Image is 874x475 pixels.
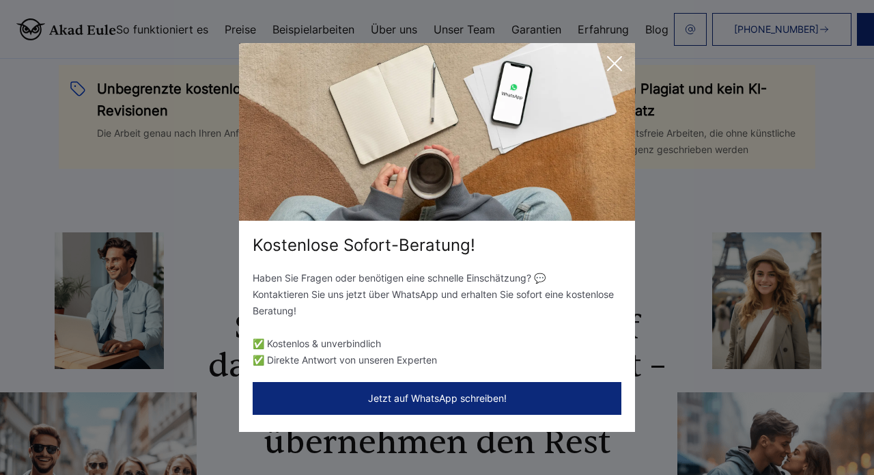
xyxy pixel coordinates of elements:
img: exit [239,43,635,221]
li: ✅ Direkte Antwort von unseren Experten [253,352,621,368]
button: Jetzt auf WhatsApp schreiben! [253,382,621,415]
div: Kostenlose Sofort-Beratung! [239,234,635,256]
p: Haben Sie Fragen oder benötigen eine schnelle Einschätzung? 💬 Kontaktieren Sie uns jetzt über Wha... [253,270,621,319]
li: ✅ Kostenlos & unverbindlich [253,336,621,352]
